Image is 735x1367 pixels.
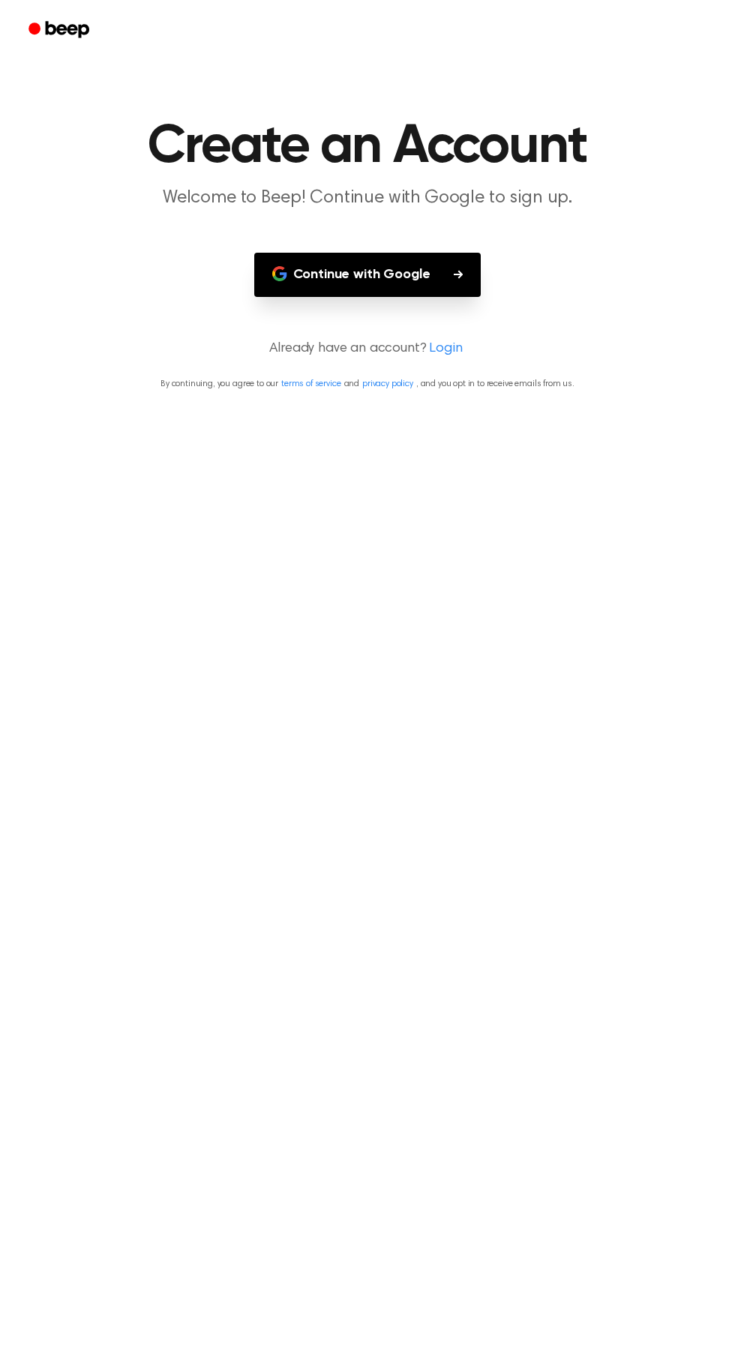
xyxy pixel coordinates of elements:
h1: Create an Account [18,120,717,174]
a: Beep [18,16,103,45]
a: privacy policy [362,379,413,388]
p: By continuing, you agree to our and , and you opt in to receive emails from us. [18,377,717,391]
a: Login [429,339,462,359]
button: Continue with Google [254,253,481,297]
a: terms of service [281,379,340,388]
p: Already have an account? [18,339,717,359]
p: Welcome to Beep! Continue with Google to sign up. [79,186,655,211]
